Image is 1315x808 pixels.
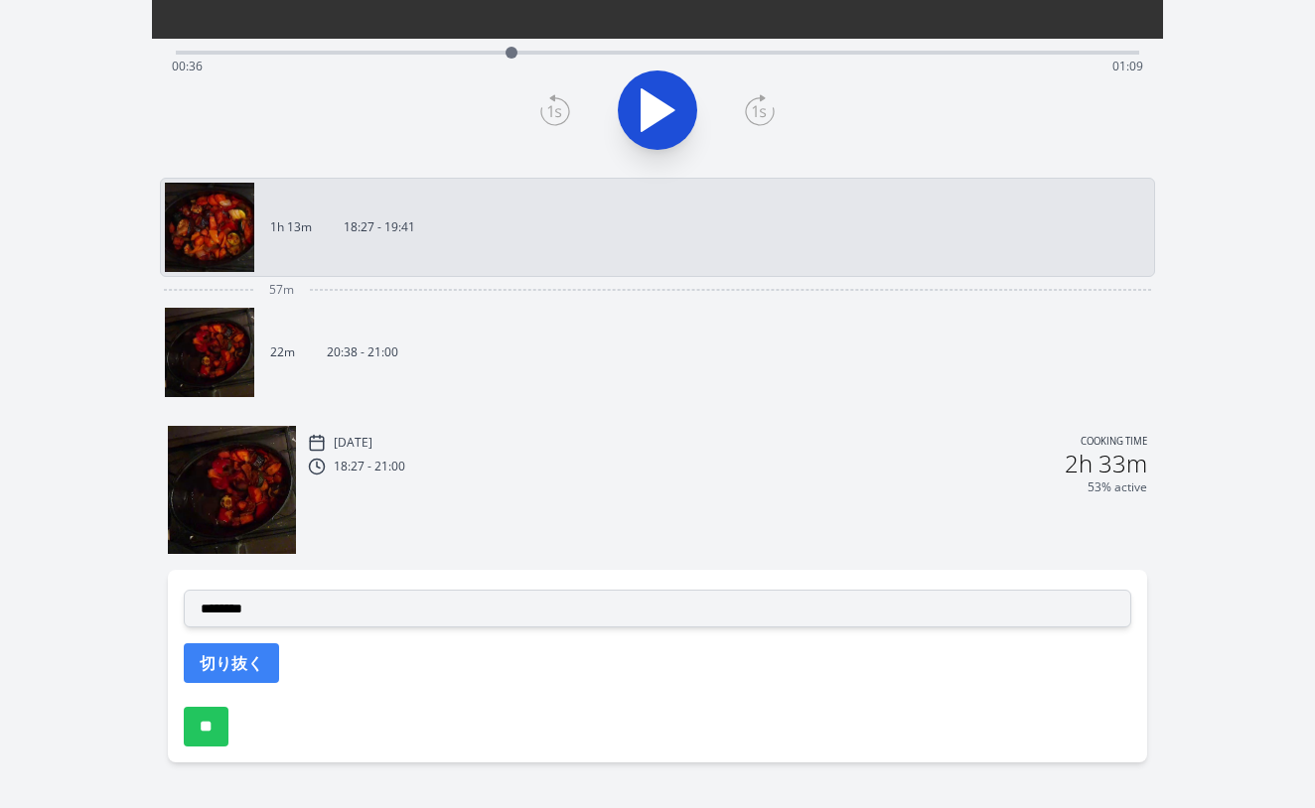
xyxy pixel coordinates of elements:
p: 18:27 - 21:00 [334,459,405,474]
img: 250829092819_thumb.jpeg [165,183,254,272]
button: 切り抜く [184,643,279,683]
p: 22m [270,344,295,360]
p: 1h 13m [270,219,312,235]
span: 57m [269,282,294,298]
img: 250829113901_thumb.jpeg [168,426,296,554]
h2: 2h 33m [1065,452,1147,475]
p: 53% active [1088,479,1147,495]
img: 250829113901_thumb.jpeg [165,308,254,397]
p: 18:27 - 19:41 [344,219,415,235]
span: 01:09 [1112,58,1143,74]
p: 20:38 - 21:00 [327,344,398,360]
span: 00:36 [172,58,203,74]
p: [DATE] [334,435,372,451]
p: Cooking time [1081,434,1147,452]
